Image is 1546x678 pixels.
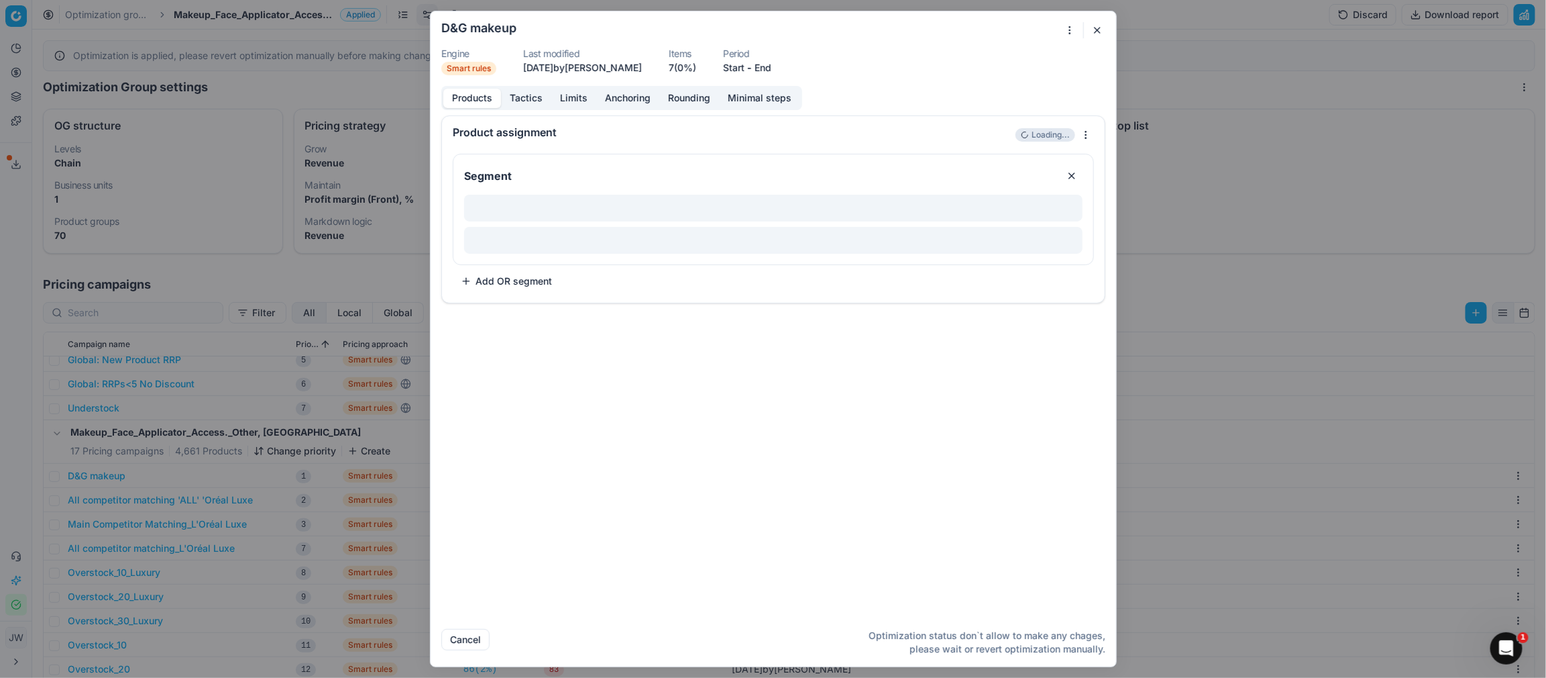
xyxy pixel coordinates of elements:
[659,89,719,108] button: Rounding
[723,49,771,58] dt: Period
[551,89,596,108] button: Limits
[596,89,659,108] button: Anchoring
[747,61,752,75] span: -
[848,629,1105,656] p: Optimization status don`t allow to make any chages, please wait or revert optimization manually.
[441,62,496,75] span: Smart rules
[453,127,1013,138] div: Product assignment
[523,62,642,73] span: [DATE] by [PERSON_NAME]
[501,89,551,108] button: Tactics
[719,89,800,108] button: Minimal steps
[669,61,696,75] a: 7(0%)
[461,165,1056,187] input: Segment
[1490,632,1523,665] iframe: Intercom live chat
[1518,632,1529,643] span: 1
[669,49,696,58] dt: Items
[1032,130,1070,140] span: Loading...
[755,61,771,75] button: End
[523,49,642,58] dt: Last modified
[441,629,490,650] button: Cancel
[443,89,501,108] button: Products
[453,271,560,292] button: Add OR segment
[441,49,496,58] dt: Engine
[441,22,516,34] h2: D&G makeup
[723,61,744,75] button: Start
